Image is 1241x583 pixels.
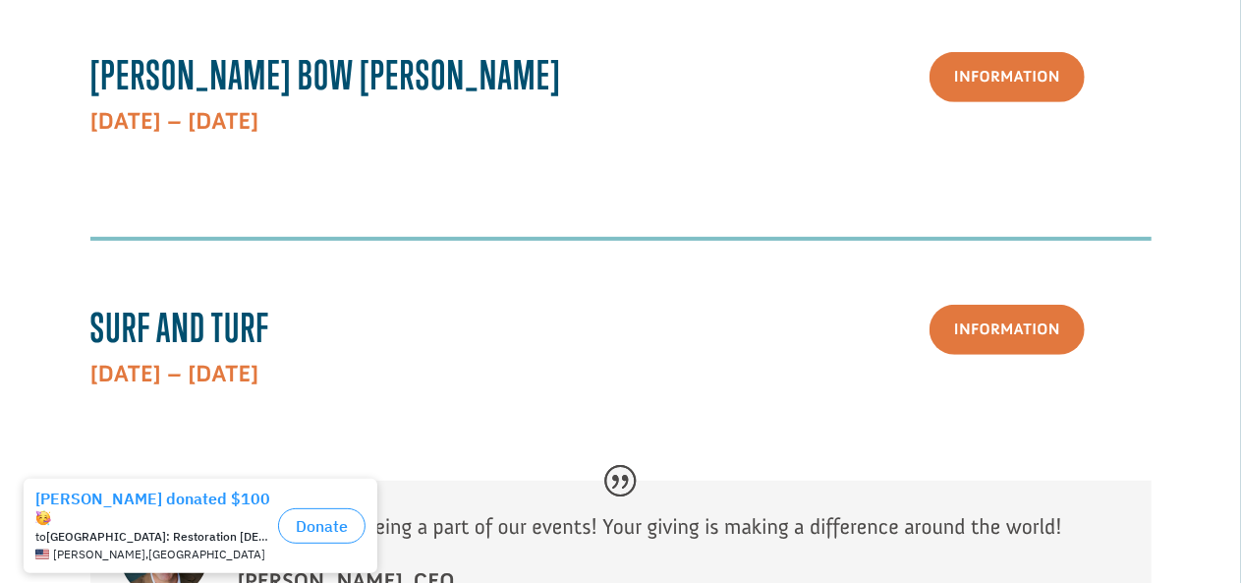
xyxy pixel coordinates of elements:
a: Information [930,52,1085,102]
span: [PERSON_NAME] , [GEOGRAPHIC_DATA] [53,79,265,92]
img: US.png [35,79,49,92]
div: [PERSON_NAME] donated $100 [35,20,270,59]
strong: [DATE] – [DATE] [90,107,259,136]
p: Thank you for being a part of our events! Your giving is making a difference around the world! [238,510,1122,564]
button: Donate [278,39,366,75]
strong: [DATE] – [DATE] [90,360,259,388]
div: to [35,61,270,75]
img: emoji partyFace [35,41,51,57]
span: [PERSON_NAME] Bow [PERSON_NAME] [90,51,562,98]
h3: Surf and Turf [90,305,592,361]
strong: [GEOGRAPHIC_DATA]: Restoration [DEMOGRAPHIC_DATA] [46,60,369,75]
a: Information [930,305,1085,355]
